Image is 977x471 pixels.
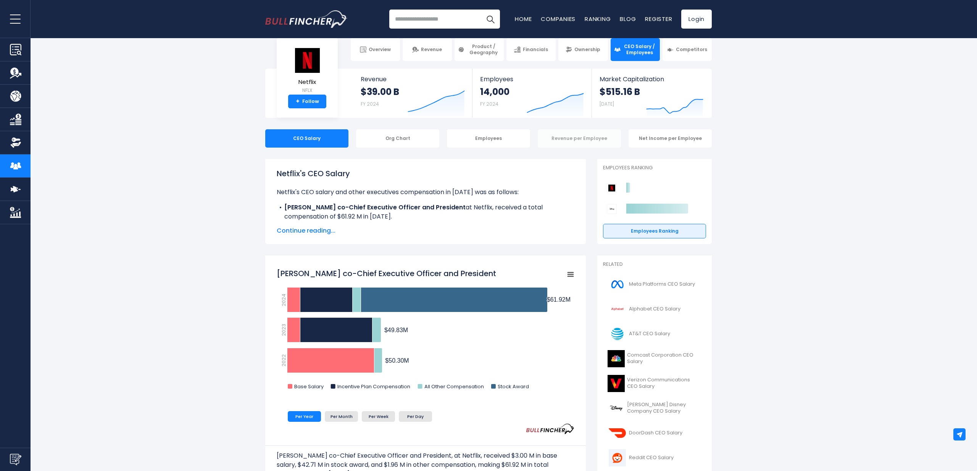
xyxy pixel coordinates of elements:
a: Overview [351,38,400,61]
a: Reddit CEO Salary [603,447,706,468]
a: Employees Ranking [603,224,706,238]
span: Verizon Communications CEO Salary [627,377,701,390]
span: Continue reading... [277,226,574,235]
p: Related [603,261,706,268]
tspan: $49.83M [384,327,408,333]
li: Per Day [399,411,432,422]
a: Login [681,10,712,29]
a: Product / Geography [455,38,504,61]
a: Revenue [403,38,452,61]
span: Overview [369,47,391,53]
span: Market Capitalization [600,76,703,83]
a: Companies [541,15,576,23]
svg: TED SARANDOS co-Chief Executive Officer and President [277,264,574,398]
span: [PERSON_NAME] Disney Company CEO Salary [627,402,701,415]
span: Alphabet CEO Salary [629,306,680,312]
button: Search [481,10,500,29]
div: Net Income per Employee [629,129,712,148]
a: Home [515,15,532,23]
img: CMCSA logo [608,350,625,367]
span: Revenue [421,47,442,53]
div: Org Chart [356,129,439,148]
a: Ownership [558,38,608,61]
a: [PERSON_NAME] Disney Company CEO Salary [603,398,706,419]
small: [DATE] [600,101,614,107]
a: Meta Platforms CEO Salary [603,274,706,295]
strong: $39.00 B [361,86,399,98]
a: Competitors [663,38,712,61]
strong: $515.16 B [600,86,640,98]
li: at Netflix, received a total compensation of $61.92 M in [DATE]. [277,203,574,221]
a: Blog [620,15,636,23]
span: Ownership [574,47,600,53]
img: Ownership [10,137,21,148]
img: RDDT logo [608,449,627,466]
tspan: $50.30M [385,357,409,364]
li: Per Year [288,411,321,422]
a: Revenue $39.00 B FY 2024 [353,69,472,118]
a: +Follow [288,95,326,108]
div: Employees [447,129,530,148]
div: CEO Salary [265,129,348,148]
a: Ranking [585,15,611,23]
img: Bullfincher logo [265,10,348,28]
span: Comcast Corporation CEO Salary [627,352,701,365]
img: Walt Disney Company competitors logo [607,204,617,214]
img: META logo [608,276,627,293]
span: Financials [523,47,548,53]
tspan: $61.92M [547,296,571,303]
text: 2023 [280,324,287,336]
small: FY 2024 [361,101,379,107]
span: DoorDash CEO Salary [629,430,682,436]
span: Product / Geography [467,43,500,55]
a: Alphabet CEO Salary [603,299,706,320]
span: Meta Platforms CEO Salary [629,281,695,288]
text: All Other Compensation [424,383,484,390]
a: Employees 14,000 FY 2024 [472,69,591,118]
text: 2024 [280,294,287,306]
p: Employees Ranking [603,165,706,171]
div: Revenue per Employee [538,129,621,148]
text: Incentive Plan Compensation [337,383,410,390]
img: T logo [608,325,627,342]
text: Base Salary [294,383,324,390]
span: Netflix [294,79,321,85]
p: Netflix's CEO salary and other executives compensation in [DATE] was as follows: [277,188,574,197]
span: AT&T CEO Salary [629,331,670,337]
li: Per Week [362,411,395,422]
span: Competitors [676,47,707,53]
img: DASH logo [608,424,627,442]
img: DIS logo [608,400,625,417]
a: AT&T CEO Salary [603,323,706,344]
a: Comcast Corporation CEO Salary [603,348,706,369]
a: DoorDash CEO Salary [603,423,706,444]
span: CEO Salary / Employees [623,43,656,55]
span: Employees [480,76,584,83]
a: Register [645,15,672,23]
text: Stock Award [498,383,529,390]
a: CEO Salary / Employees [611,38,660,61]
a: Market Capitalization $515.16 B [DATE] [592,69,711,118]
text: 2022 [280,354,287,367]
img: GOOGL logo [608,301,627,318]
small: NFLX [294,87,321,94]
img: Netflix competitors logo [607,183,617,193]
h1: Netflix's CEO Salary [277,168,574,179]
a: Financials [506,38,556,61]
tspan: [PERSON_NAME] co-Chief Executive Officer and President [277,268,496,279]
span: Reddit CEO Salary [629,455,674,461]
strong: + [296,98,300,105]
a: Go to homepage [265,10,347,28]
span: Revenue [361,76,465,83]
li: Per Month [325,411,358,422]
img: VZ logo [608,375,625,392]
small: FY 2024 [480,101,498,107]
b: [PERSON_NAME] co-Chief Executive Officer and President [284,203,466,212]
strong: 14,000 [480,86,509,98]
a: Verizon Communications CEO Salary [603,373,706,394]
a: Netflix NFLX [293,47,321,95]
